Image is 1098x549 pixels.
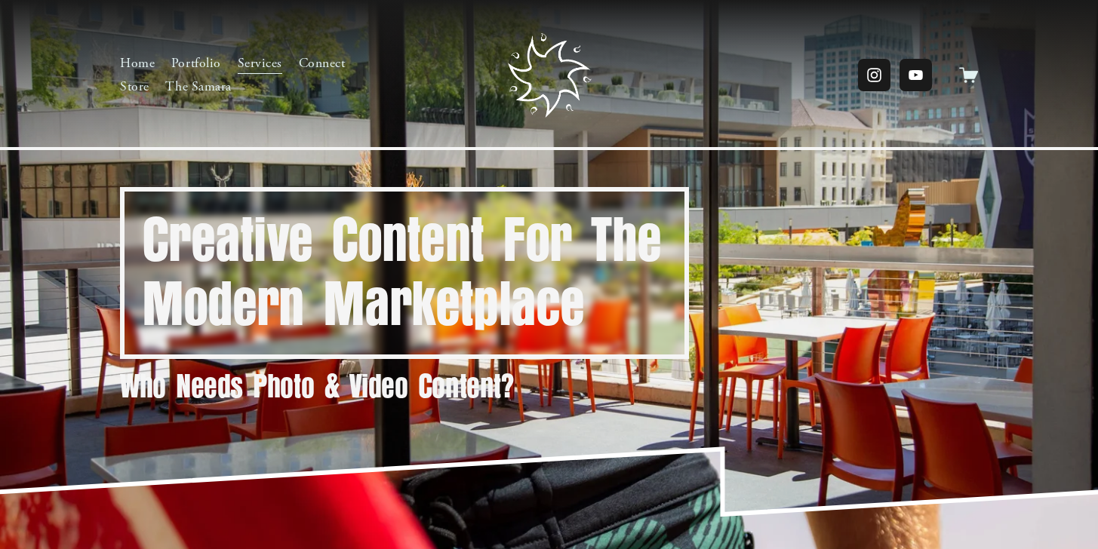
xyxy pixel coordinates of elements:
[238,51,282,75] a: Services
[959,66,978,84] a: 0 items in cart
[171,51,221,75] a: Portfolio
[142,204,680,342] span: Creative Content For The Modern Marketplace
[900,59,932,91] a: YouTube
[120,75,149,100] a: Store
[858,59,890,91] a: instagram-unauth
[165,75,231,100] a: The Samara
[508,33,592,118] img: Samara Creative
[120,51,155,75] a: Home
[299,51,346,75] a: Connect
[120,367,514,406] span: Who Needs Photo & Video Content?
